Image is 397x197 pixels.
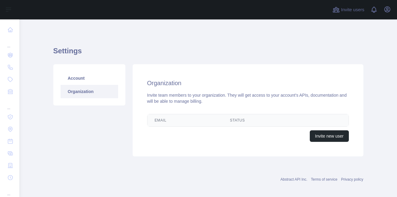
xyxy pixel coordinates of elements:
[147,79,349,87] h2: Organization
[331,5,366,15] button: Invite users
[61,85,118,98] a: Organization
[223,114,307,126] th: Status
[5,36,15,48] div: ...
[341,6,364,13] span: Invite users
[53,46,363,61] h1: Settings
[341,177,363,182] a: Privacy policy
[147,114,223,126] th: Email
[61,72,118,85] a: Account
[5,98,15,110] div: ...
[310,130,349,142] button: Invite new user
[147,92,349,104] div: Invite team members to your organization. They will get access to your account's APIs, documentat...
[280,177,307,182] a: Abstract API Inc.
[5,184,15,196] div: ...
[311,177,337,182] a: Terms of service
